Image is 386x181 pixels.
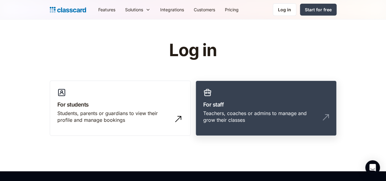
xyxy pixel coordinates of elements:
div: Open Intercom Messenger [365,160,380,175]
a: For studentsStudents, parents or guardians to view their profile and manage bookings [50,81,191,136]
h3: For staff [203,100,329,109]
a: Features [93,3,120,16]
div: Solutions [120,3,155,16]
h1: Log in [96,41,290,60]
a: Integrations [155,3,189,16]
div: Log in [278,6,291,13]
div: Solutions [125,6,143,13]
a: Log in [273,3,296,16]
h3: For students [57,100,183,109]
div: Students, parents or guardians to view their profile and manage bookings [57,110,171,124]
div: Teachers, coaches or admins to manage and grow their classes [203,110,317,124]
a: For staffTeachers, coaches or admins to manage and grow their classes [196,81,337,136]
a: Start for free [300,4,337,16]
a: home [50,5,86,14]
div: Start for free [305,6,332,13]
a: Pricing [220,3,244,16]
a: Customers [189,3,220,16]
